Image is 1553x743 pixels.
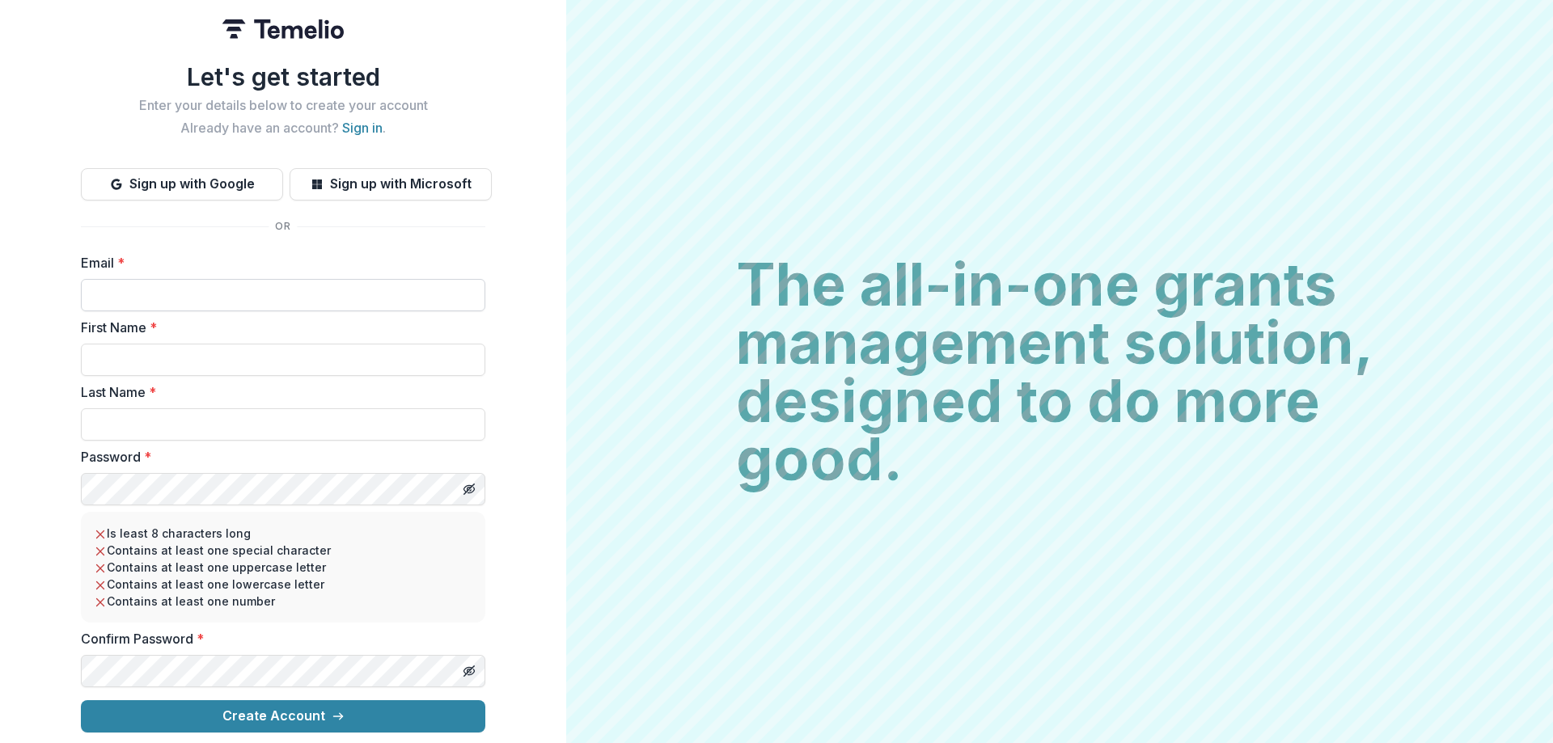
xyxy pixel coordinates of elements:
[94,576,472,593] li: Contains at least one lowercase letter
[81,62,485,91] h1: Let's get started
[222,19,344,39] img: Temelio
[81,700,485,732] button: Create Account
[290,168,492,201] button: Sign up with Microsoft
[81,629,476,648] label: Confirm Password
[81,168,283,201] button: Sign up with Google
[456,476,482,502] button: Toggle password visibility
[81,98,485,113] h2: Enter your details below to create your account
[81,253,476,272] label: Email
[94,559,472,576] li: Contains at least one uppercase letter
[94,525,472,542] li: Is least 8 characters long
[94,593,472,610] li: Contains at least one number
[81,318,476,337] label: First Name
[81,447,476,466] label: Password
[81,120,485,136] h2: Already have an account? .
[81,382,476,402] label: Last Name
[342,120,383,136] a: Sign in
[94,542,472,559] li: Contains at least one special character
[456,658,482,684] button: Toggle password visibility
